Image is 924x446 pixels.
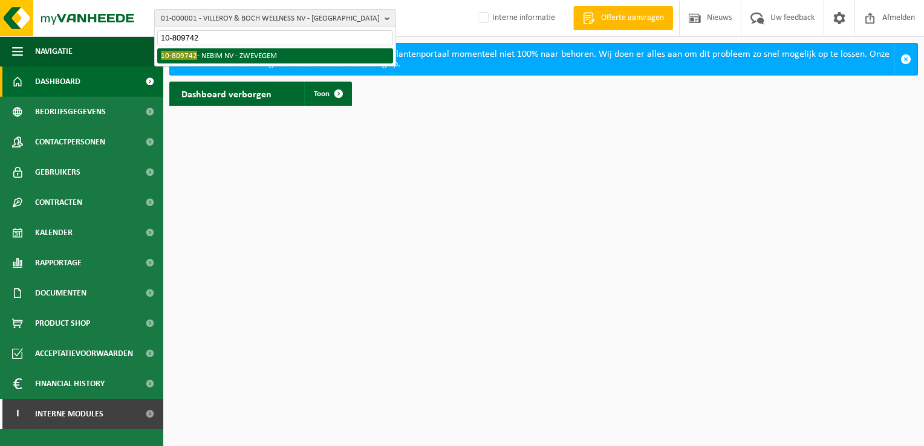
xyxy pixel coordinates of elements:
[35,127,105,157] span: Contactpersonen
[35,399,103,429] span: Interne modules
[35,97,106,127] span: Bedrijfsgegevens
[35,369,105,399] span: Financial History
[35,187,82,218] span: Contracten
[573,6,673,30] a: Offerte aanvragen
[192,44,894,75] div: Beste klant, wegens technische redenen werkt ons klantenportaal momenteel niet 100% naar behoren....
[35,278,86,308] span: Documenten
[35,218,73,248] span: Kalender
[35,157,80,187] span: Gebruikers
[154,9,396,27] button: 01-000001 - VILLEROY & BOCH WELLNESS NV - [GEOGRAPHIC_DATA]
[314,90,330,98] span: Toon
[35,66,80,97] span: Dashboard
[475,9,555,27] label: Interne informatie
[12,399,23,429] span: I
[169,82,284,105] h2: Dashboard verborgen
[35,248,82,278] span: Rapportage
[35,36,73,66] span: Navigatie
[157,48,393,63] li: - NEBIM NV - ZWEVEGEM
[35,338,133,369] span: Acceptatievoorwaarden
[304,82,351,106] a: Toon
[161,51,197,60] span: 10-809742
[598,12,667,24] span: Offerte aanvragen
[157,30,393,45] input: Zoeken naar gekoppelde vestigingen
[35,308,90,338] span: Product Shop
[161,10,380,28] span: 01-000001 - VILLEROY & BOCH WELLNESS NV - [GEOGRAPHIC_DATA]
